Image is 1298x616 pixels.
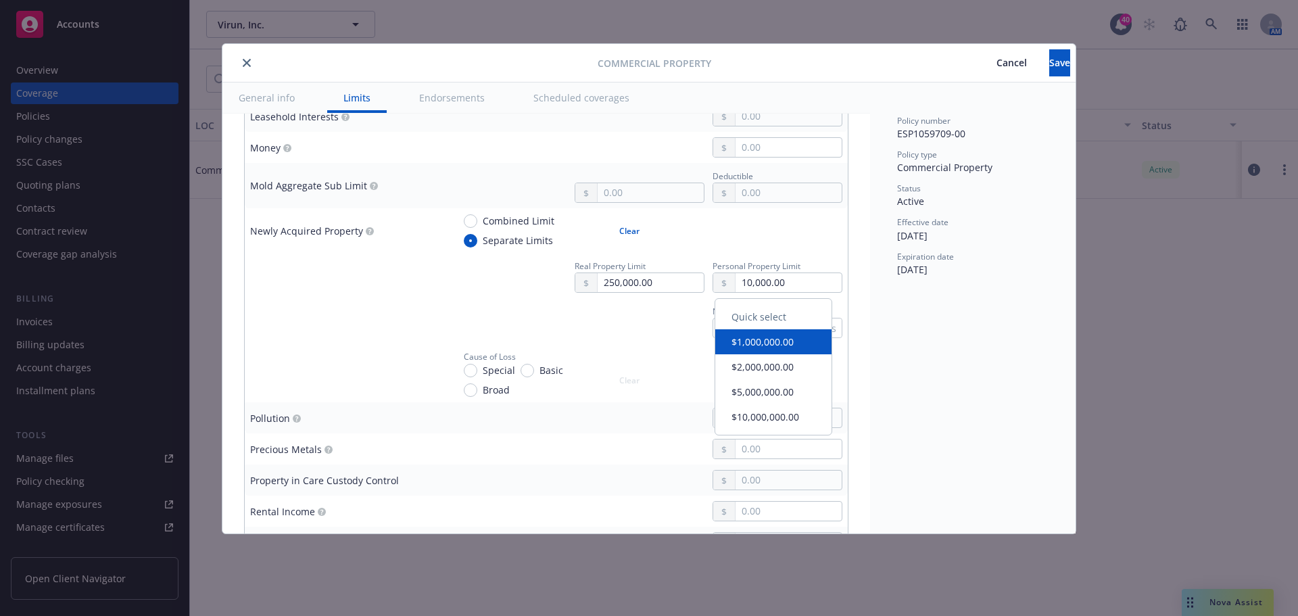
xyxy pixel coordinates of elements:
[996,56,1027,69] span: Cancel
[897,183,921,194] span: Status
[897,216,948,228] span: Effective date
[521,364,534,377] input: Basic
[250,442,322,456] div: Precious Metals
[715,304,832,329] div: Quick select
[897,263,928,276] span: [DATE]
[897,127,965,140] span: ESP1059709-00
[464,383,477,397] input: Broad
[974,49,1049,76] button: Cancel
[464,234,477,247] input: Separate Limits
[897,229,928,242] span: [DATE]
[598,183,704,202] input: 0.00
[250,504,315,519] div: Rental Income
[897,149,937,160] span: Policy type
[483,233,553,247] span: Separate Limits
[464,351,516,362] span: Cause of Loss
[897,115,951,126] span: Policy number
[483,214,554,228] span: Combined Limit
[897,161,992,174] span: Commercial Property
[611,221,648,240] button: Clear
[483,363,515,377] span: Special
[713,170,753,182] span: Deductible
[736,440,842,458] input: 0.00
[715,404,832,429] button: $10,000,000.00
[598,273,704,292] input: 0.00
[222,82,311,113] button: General info
[736,471,842,490] input: 0.00
[897,251,954,262] span: Expiration date
[736,273,842,292] input: 0.00
[464,364,477,377] input: Special
[598,56,711,70] span: Commercial Property
[736,502,842,521] input: 0.00
[517,82,646,113] button: Scheduled coverages
[483,383,510,397] span: Broad
[250,411,290,425] div: Pollution
[464,214,477,228] input: Combined Limit
[575,260,646,272] span: Real Property Limit
[713,260,800,272] span: Personal Property Limit
[250,224,363,238] div: Newly Acquired Property
[736,183,842,202] input: 0.00
[897,195,924,208] span: Active
[736,533,842,552] input: 0.00
[736,107,842,126] input: 0.00
[715,329,832,354] button: $1,000,000.00
[1049,56,1070,69] span: Save
[403,82,501,113] button: Endorsements
[715,354,832,379] button: $2,000,000.00
[250,473,399,488] div: Property in Care Custody Control
[250,141,281,155] div: Money
[715,379,832,404] button: $5,000,000.00
[239,55,255,71] button: close
[250,179,367,193] div: Mold Aggregate Sub Limit
[1049,49,1070,76] button: Save
[250,110,339,124] div: Leasehold Interests
[736,138,842,157] input: 0.00
[713,306,822,317] span: Number of Days of Coverage
[327,82,387,113] button: Limits
[539,363,563,377] span: Basic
